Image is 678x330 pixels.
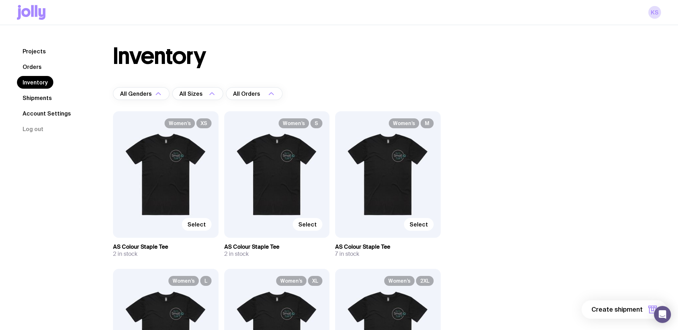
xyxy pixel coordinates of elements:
[582,300,667,319] button: Create shipment
[204,87,207,100] input: Search for option
[17,92,58,104] a: Shipments
[17,60,47,73] a: Orders
[196,118,212,128] span: XS
[233,87,262,100] span: All Orders
[17,45,52,58] a: Projects
[410,221,428,228] span: Select
[179,87,204,100] span: All Sizes
[310,118,322,128] span: S
[224,243,330,251] h3: AS Colour Staple Tee
[262,87,266,100] input: Search for option
[113,243,219,251] h3: AS Colour Staple Tee
[17,107,77,120] a: Account Settings
[17,123,49,135] button: Log out
[308,276,322,286] span: XL
[113,45,206,67] h1: Inventory
[648,6,661,19] a: kS
[165,118,195,128] span: Women’s
[416,276,434,286] span: 2XL
[591,305,643,314] span: Create shipment
[168,276,199,286] span: Women’s
[113,87,169,100] div: Search for option
[298,221,317,228] span: Select
[335,243,441,251] h3: AS Colour Staple Tee
[276,276,307,286] span: Women’s
[120,87,153,100] span: All Genders
[200,276,212,286] span: L
[421,118,434,128] span: M
[384,276,415,286] span: Women’s
[172,87,223,100] div: Search for option
[279,118,309,128] span: Women’s
[17,76,53,89] a: Inventory
[335,251,359,258] span: 7 in stock
[226,87,282,100] div: Search for option
[389,118,419,128] span: Women’s
[654,306,671,323] div: Open Intercom Messenger
[224,251,249,258] span: 2 in stock
[188,221,206,228] span: Select
[113,251,137,258] span: 2 in stock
